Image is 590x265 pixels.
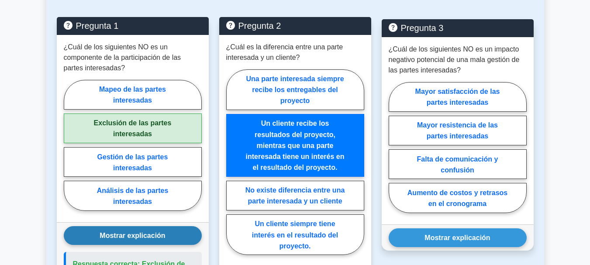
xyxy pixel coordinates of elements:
font: ¿Cuál es la diferencia entre una parte interesada y un cliente? [226,43,343,61]
font: Una parte interesada siempre recibe los entregables del proyecto [246,75,344,104]
font: Análisis de las partes interesadas [97,187,169,205]
button: Mostrar explicación [389,228,527,247]
font: Pregunta 2 [238,21,281,31]
font: Exclusión de las partes interesadas [94,119,172,138]
font: Mayor resistencia de las partes interesadas [417,121,498,140]
font: Gestión de las partes interesadas [97,153,168,171]
font: Pregunta 3 [401,23,444,33]
font: Mostrar explicación [424,234,490,241]
font: Un cliente siempre tiene interés en el resultado del proyecto. [252,220,338,249]
font: Un cliente recibe los resultados del proyecto, mientras que una parte interesada tiene un interés... [246,120,345,171]
font: ¿Cuál de los siguientes NO es un componente de la participación de las partes interesadas? [64,43,181,72]
font: No existe diferencia entre una parte interesada y un cliente [245,186,345,205]
font: Pregunta 1 [76,21,119,31]
button: Mostrar explicación [64,226,202,245]
font: Falta de comunicación y confusión [417,155,498,173]
font: ¿Cuál de los siguientes NO es un impacto negativo potencial de una mala gestión de las partes int... [389,45,520,74]
font: Aumento de costos y retrasos en el cronograma [407,189,507,207]
font: Mapeo de las partes interesadas [99,86,166,104]
font: Mostrar explicación [100,232,165,239]
font: Mayor satisfacción de las partes interesadas [415,88,500,106]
